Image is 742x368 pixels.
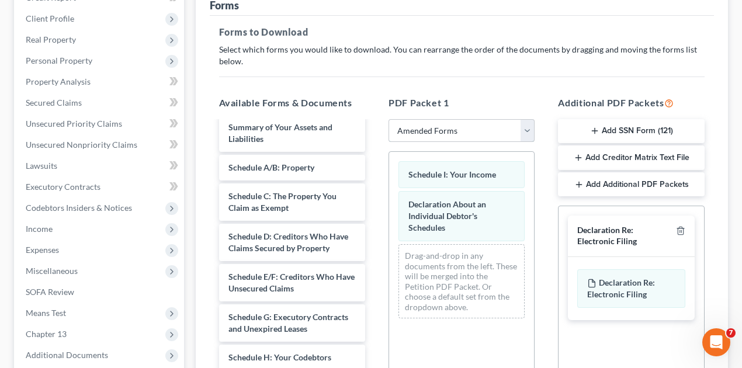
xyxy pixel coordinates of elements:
[26,350,108,360] span: Additional Documents
[228,352,331,362] span: Schedule H: Your Codebtors
[219,44,705,67] p: Select which forms you would like to download. You can rearrange the order of the documents by dr...
[26,161,57,171] span: Lawsuits
[228,191,337,213] span: Schedule C: The Property You Claim as Exempt
[228,312,348,334] span: Schedule G: Executory Contracts and Unexpired Leases
[26,55,92,65] span: Personal Property
[702,328,730,356] iframe: Intercom live chat
[26,329,67,339] span: Chapter 13
[228,231,348,253] span: Schedule D: Creditors Who Have Claims Secured by Property
[16,155,184,176] a: Lawsuits
[16,134,184,155] a: Unsecured Nonpriority Claims
[16,113,184,134] a: Unsecured Priority Claims
[228,272,355,293] span: Schedule E/F: Creditors Who Have Unsecured Claims
[26,245,59,255] span: Expenses
[577,225,671,247] div: Declaration Re: Electronic Filing
[726,328,736,338] span: 7
[219,96,365,110] h5: Available Forms & Documents
[228,162,314,172] span: Schedule A/B: Property
[26,182,100,192] span: Executory Contracts
[26,13,74,23] span: Client Profile
[26,224,53,234] span: Income
[26,34,76,44] span: Real Property
[558,96,704,110] h5: Additional PDF Packets
[228,122,332,144] span: Summary of Your Assets and Liabilities
[26,287,74,297] span: SOFA Review
[26,308,66,318] span: Means Test
[16,71,184,92] a: Property Analysis
[16,282,184,303] a: SOFA Review
[16,92,184,113] a: Secured Claims
[587,277,655,299] span: Declaration Re: Electronic Filing
[558,119,704,144] button: Add SSN Form (121)
[26,140,137,150] span: Unsecured Nonpriority Claims
[26,77,91,86] span: Property Analysis
[219,25,705,39] h5: Forms to Download
[26,119,122,129] span: Unsecured Priority Claims
[398,244,525,318] div: Drag-and-drop in any documents from the left. These will be merged into the Petition PDF Packet. ...
[408,169,496,179] span: Schedule I: Your Income
[558,145,704,170] button: Add Creditor Matrix Text File
[26,98,82,107] span: Secured Claims
[26,203,132,213] span: Codebtors Insiders & Notices
[26,266,78,276] span: Miscellaneous
[16,176,184,197] a: Executory Contracts
[389,96,535,110] h5: PDF Packet 1
[558,172,704,197] button: Add Additional PDF Packets
[408,199,486,232] span: Declaration About an Individual Debtor's Schedules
